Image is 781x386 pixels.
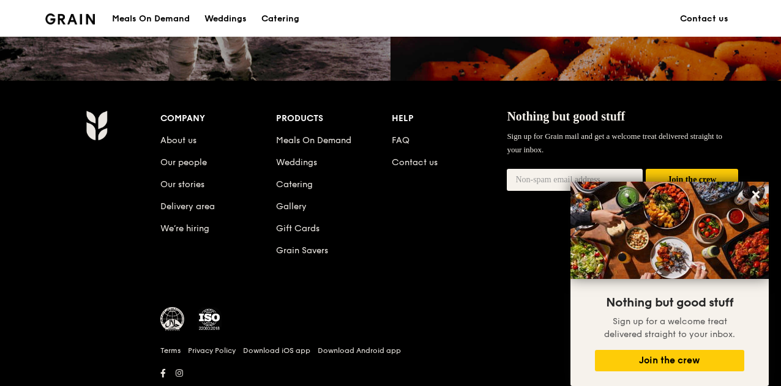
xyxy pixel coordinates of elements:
a: Gallery [276,201,307,212]
img: DSC07876-Edit02-Large.jpeg [570,182,769,279]
a: Meals On Demand [276,135,351,146]
button: Join the crew [595,350,744,371]
a: FAQ [392,135,409,146]
a: We’re hiring [160,223,209,234]
div: Company [160,110,276,127]
img: Grain [45,13,95,24]
a: Catering [254,1,307,37]
a: Terms [160,346,181,355]
img: ISO Certified [197,307,222,332]
a: Contact us [392,157,438,168]
span: Sign up for a welcome treat delivered straight to your inbox. [604,316,735,340]
a: Weddings [276,157,317,168]
div: Catering [261,1,299,37]
a: Gift Cards [276,223,319,234]
span: Nothing but good stuff [507,109,625,123]
span: Sign up for Grain mail and get a welcome treat delivered straight to your inbox. [507,132,722,154]
a: Weddings [197,1,254,37]
button: Join the crew [646,169,738,191]
a: Catering [276,179,313,190]
img: MUIS Halal Certified [160,307,185,332]
input: Non-spam email address [507,169,643,191]
a: Delivery area [160,201,215,212]
a: Our people [160,157,207,168]
div: Help [392,110,507,127]
span: Nothing but good stuff [606,295,733,310]
a: Grain Savers [276,245,328,256]
div: Meals On Demand [112,1,190,37]
a: Download Android app [318,346,401,355]
a: Download iOS app [243,346,310,355]
a: Privacy Policy [188,346,236,355]
a: Contact us [673,1,736,37]
a: About us [160,135,196,146]
a: Our stories [160,179,204,190]
button: Close [746,185,766,204]
div: Weddings [204,1,247,37]
img: Grain [86,110,107,141]
div: Products [276,110,392,127]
